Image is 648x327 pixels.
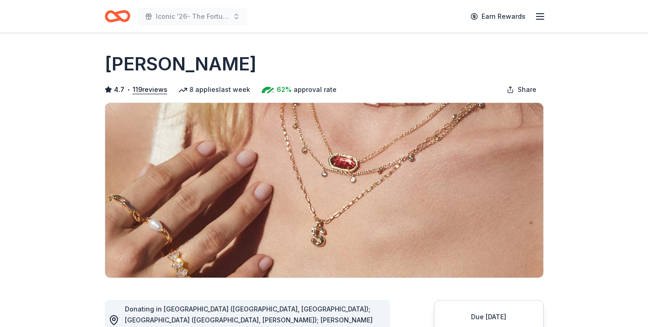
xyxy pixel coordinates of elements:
span: approval rate [294,84,337,95]
img: Image for Kendra Scott [105,103,543,278]
a: Earn Rewards [465,8,531,25]
span: • [127,86,130,93]
div: Due [DATE] [445,311,532,322]
span: 62% [277,84,292,95]
span: Share [518,84,536,95]
button: 119reviews [133,84,167,95]
span: 4.7 [114,84,124,95]
span: Iconic '26- The Fortune Academy Presents the Roaring 20's [156,11,229,22]
h1: [PERSON_NAME] [105,51,257,77]
div: 8 applies last week [178,84,250,95]
a: Home [105,5,130,27]
button: Share [499,80,544,99]
button: Iconic '26- The Fortune Academy Presents the Roaring 20's [138,7,247,26]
